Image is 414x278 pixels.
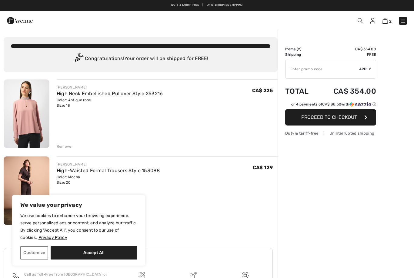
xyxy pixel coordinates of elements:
[285,52,317,57] td: Shipping
[7,17,33,23] a: 1ère Avenue
[73,53,85,65] img: Congratulation2.svg
[57,162,160,167] div: [PERSON_NAME]
[301,114,357,120] span: Proceed to Checkout
[285,46,317,52] td: Items ( )
[20,246,48,260] button: Customize
[285,109,376,126] button: Proceed to Checkout
[285,102,376,109] div: or 4 payments ofCA$ 88.50withSezzle Click to learn more about Sezzle
[317,81,376,102] td: CA$ 354.00
[317,46,376,52] td: CA$ 354.00
[400,18,406,24] img: Menu
[57,174,160,185] div: Color: Mocha Size: 20
[253,165,273,170] span: CA$ 129
[389,19,392,24] span: 2
[285,60,359,78] input: Promo code
[57,97,163,108] div: Color: Antique rose Size: 18
[349,102,371,107] img: Sezzle
[370,18,375,24] img: My Info
[382,18,388,24] img: Shopping Bag
[317,52,376,57] td: Free
[322,102,341,106] span: CA$ 88.50
[285,130,376,136] div: Duty & tariff-free | Uninterrupted shipping
[57,168,160,173] a: High-Waisted Formal Trousers Style 153088
[57,91,163,96] a: High Neck Embellished Pullover Style 253216
[291,102,376,107] div: or 4 payments of with
[4,79,49,148] img: High Neck Embellished Pullover Style 253216
[285,81,317,102] td: Total
[57,85,163,90] div: [PERSON_NAME]
[38,235,68,240] a: Privacy Policy
[51,246,137,260] button: Accept All
[4,156,49,225] img: High-Waisted Formal Trousers Style 153088
[382,17,392,24] a: 2
[7,15,33,27] img: 1ère Avenue
[358,18,363,23] img: Search
[20,212,137,241] p: We use cookies to enhance your browsing experience, serve personalized ads or content, and analyz...
[359,66,371,72] span: Apply
[11,53,270,65] div: Congratulations! Your order will be shipped for FREE!
[252,88,273,93] span: CA$ 225
[20,201,137,209] p: We value your privacy
[57,144,72,149] div: Remove
[12,195,145,266] div: We value your privacy
[298,47,300,51] span: 2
